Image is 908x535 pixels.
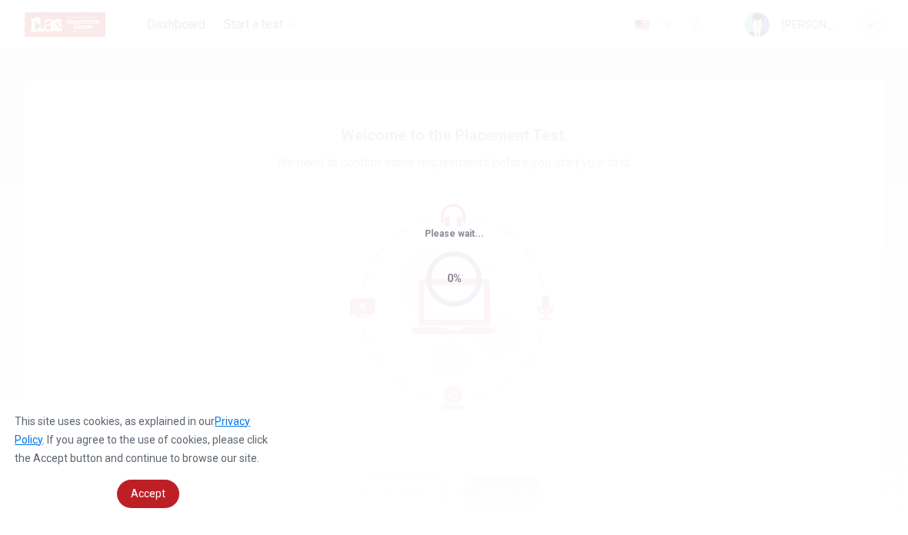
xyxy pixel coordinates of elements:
span: Please wait... [425,228,484,239]
a: dismiss cookie message [117,480,179,508]
div: 0% [447,270,462,287]
span: This site uses cookies, as explained in our . If you agree to the use of cookies, please click th... [15,415,268,464]
a: Privacy Policy [15,415,250,446]
span: Accept [131,487,165,500]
